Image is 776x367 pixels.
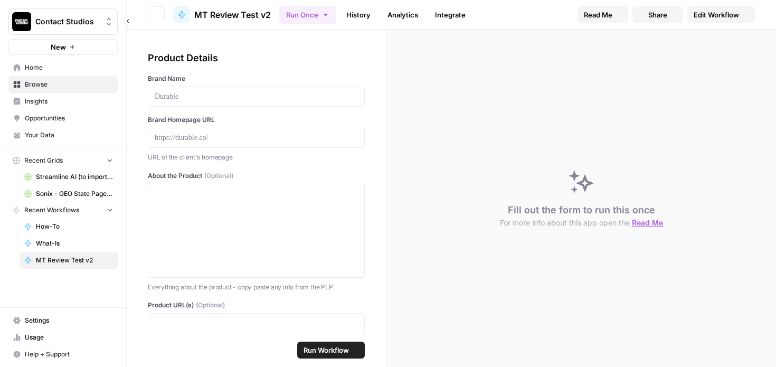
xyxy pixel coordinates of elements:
button: Recent Workflows [8,202,118,218]
p: Everything about the product - copy paste any info from the PLP [148,282,365,293]
div: Product Details [148,51,365,65]
a: Opportunities [8,110,118,127]
span: MT Review Test v2 [36,256,113,265]
span: Recent Grids [24,156,63,165]
span: MT Review Test v2 [194,8,271,21]
span: What-Is [36,239,113,248]
a: Insights [8,93,118,110]
span: Opportunities [25,114,113,123]
a: What-Is [20,235,118,252]
span: Sonix - GEO State Pages Grid [36,189,113,199]
a: How-To [20,218,118,235]
span: New [51,42,66,52]
a: Sonix - GEO State Pages Grid [20,185,118,202]
a: Home [8,59,118,76]
span: How-To [36,222,113,231]
span: Home [25,63,113,72]
a: MT Review Test v2 [173,6,271,23]
a: Usage [8,329,118,346]
label: About the Product [148,171,365,181]
button: Read Me [578,6,628,23]
span: Usage [25,333,113,342]
div: Fill out the form to run this once [500,203,663,228]
span: (Optional) [196,300,225,310]
span: Streamline AI (to import) - Streamline AI Import.csv [36,172,113,182]
a: Streamline AI (to import) - Streamline AI Import.csv [20,168,118,185]
span: Recent Workflows [24,205,79,215]
a: Edit Workflow [687,6,755,23]
span: Your Data [25,130,113,140]
span: Insights [25,97,113,106]
a: Settings [8,312,118,329]
button: For more info about this app open the Read Me [500,218,663,228]
a: History [340,6,377,23]
label: Product URL(s) [148,300,365,310]
span: Settings [25,316,113,325]
a: MT Review Test v2 [20,252,118,269]
label: Brand Name [148,74,365,83]
span: Share [648,10,667,20]
button: Workspace: Contact Studios [8,8,118,35]
a: Analytics [381,6,424,23]
a: Browse [8,76,118,93]
a: Integrate [429,6,472,23]
img: Contact Studios Logo [12,12,31,31]
span: Contact Studios [35,16,99,27]
a: Your Data [8,127,118,144]
p: URL of the client's homepage [148,152,365,163]
label: Brand Homepage URL [148,115,365,125]
button: Run Workflow [297,342,365,359]
span: Read Me [632,218,663,227]
button: Share [632,6,683,23]
span: Run Workflow [304,345,349,355]
span: (Optional) [204,171,233,181]
span: Browse [25,80,113,89]
button: Help + Support [8,346,118,363]
button: Run Once [279,6,336,24]
span: Edit Workflow [694,10,739,20]
button: Recent Grids [8,153,118,168]
span: Read Me [584,10,612,20]
button: New [8,39,118,55]
span: Help + Support [25,350,113,359]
